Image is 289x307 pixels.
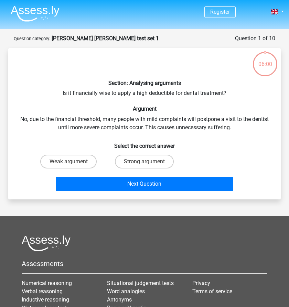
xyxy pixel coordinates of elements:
[252,51,278,68] div: 06:00
[210,9,230,15] a: Register
[19,106,270,112] h6: Argument
[107,288,145,295] a: Word analogies
[56,177,234,191] button: Next Question
[11,54,278,194] div: Is it financially wise to apply a high deductible for dental treatment? No, due to the financial ...
[52,35,159,42] strong: [PERSON_NAME] [PERSON_NAME] test set 1
[22,235,71,251] img: Assessly logo
[19,80,270,86] h6: Section: Analysing arguments
[14,36,50,41] small: Question category:
[19,137,270,149] h6: Select the correct answer
[22,260,267,268] h5: Assessments
[115,155,174,168] label: Strong argument
[40,155,97,168] label: Weak argument
[107,296,132,303] a: Antonyms
[192,288,232,295] a: Terms of service
[22,288,63,295] a: Verbal reasoning
[235,34,275,43] div: Question 1 of 10
[107,280,174,286] a: Situational judgement tests
[22,280,72,286] a: Numerical reasoning
[22,296,69,303] a: Inductive reasoning
[11,6,60,22] img: Assessly
[192,280,210,286] a: Privacy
